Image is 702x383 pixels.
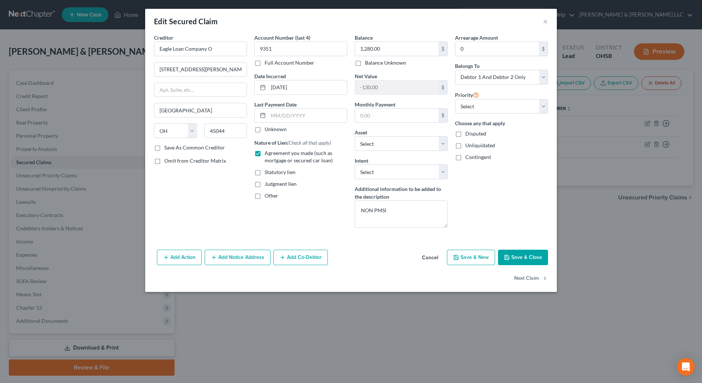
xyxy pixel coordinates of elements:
span: Judgment lien [265,181,297,187]
label: Additional information to be added to the description [355,185,448,200]
button: Save & Close [498,250,548,265]
label: Balance Unknown [365,59,406,66]
label: Balance [355,34,373,41]
div: $ [438,42,447,56]
input: MM/DD/YYYY [268,109,347,123]
label: Priority [455,90,479,99]
span: Agreement you made (such as mortgage or secured car loan) [265,150,333,163]
input: Enter address... [154,62,247,76]
span: Belongs To [455,63,480,69]
div: Open Intercom Messenger [677,358,695,376]
input: 0.00 [455,42,539,56]
button: Add Notice Address [205,250,271,265]
input: XXXX [254,41,347,56]
input: 0.00 [355,80,438,94]
span: Asset [355,129,367,136]
input: 0.00 [355,42,438,56]
span: Statutory lien [265,169,296,175]
span: Contingent [465,154,491,160]
label: Nature of Lien [254,139,331,147]
label: Save As Common Creditor [164,144,225,151]
label: Date Incurred [254,72,286,80]
label: Monthly Payment [355,101,395,108]
input: MM/DD/YYYY [268,80,347,94]
label: Unknown [265,126,287,133]
button: × [543,17,548,26]
button: Cancel [416,250,444,265]
span: Other [265,192,278,199]
label: Intent [355,157,368,165]
span: Omit from Creditor Matrix [164,158,226,164]
label: Last Payment Date [254,101,297,108]
button: Add Co-Debtor [273,250,328,265]
input: Apt, Suite, etc... [154,83,247,97]
label: Choose any that apply [455,119,548,127]
input: Enter city... [154,103,247,117]
label: Account Number (last 4) [254,34,310,41]
span: Disputed [465,130,486,137]
span: Unliquidated [465,142,495,148]
label: Full Account Number [265,59,314,66]
button: Next Claim [514,271,548,286]
span: (Check all that apply) [287,140,331,146]
button: Save & New [447,250,495,265]
div: $ [438,80,447,94]
label: Arrearage Amount [455,34,498,41]
div: Edit Secured Claim [154,16,218,26]
button: Add Action [157,250,202,265]
input: 0.00 [355,109,438,123]
input: Enter zip... [204,123,247,138]
span: Creditor [154,35,173,41]
label: Net Value [355,72,377,80]
div: $ [438,109,447,123]
div: $ [539,42,548,56]
input: Search creditor by name... [154,41,247,56]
